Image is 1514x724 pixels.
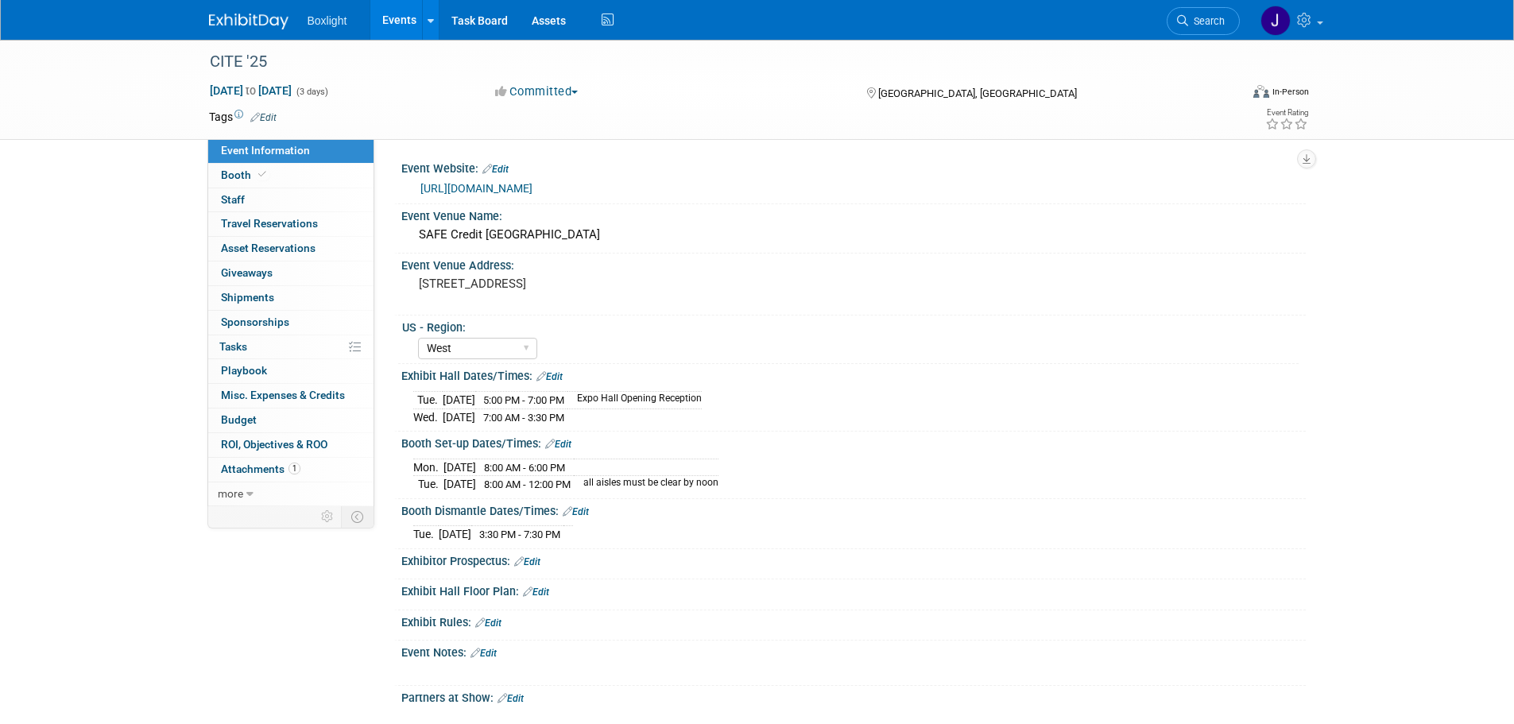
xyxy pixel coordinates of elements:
span: Boxlight [308,14,347,27]
td: [DATE] [439,526,471,543]
span: Staff [221,193,245,206]
td: [DATE] [443,476,476,493]
pre: [STREET_ADDRESS] [419,277,761,291]
td: [DATE] [443,459,476,476]
a: Travel Reservations [208,212,374,236]
div: Exhibit Hall Dates/Times: [401,364,1306,385]
span: Budget [221,413,257,426]
span: Asset Reservations [221,242,316,254]
a: Edit [514,556,540,567]
div: Event Rating [1265,109,1308,117]
span: to [243,84,258,97]
a: Giveaways [208,261,374,285]
a: Misc. Expenses & Credits [208,384,374,408]
span: Shipments [221,291,274,304]
a: Shipments [208,286,374,310]
div: CITE '25 [204,48,1216,76]
span: Sponsorships [221,316,289,328]
td: Tags [209,109,277,125]
td: Personalize Event Tab Strip [314,506,342,527]
td: all aisles must be clear by noon [574,476,718,493]
span: Giveaways [221,266,273,279]
td: Tue. [413,526,439,543]
div: Partners at Show: [401,686,1306,707]
div: Exhibit Rules: [401,610,1306,631]
span: Travel Reservations [221,217,318,230]
img: Jean Knight [1260,6,1291,36]
div: Booth Dismantle Dates/Times: [401,499,1306,520]
a: Edit [536,371,563,382]
a: Search [1167,7,1240,35]
td: Wed. [413,408,443,425]
a: Edit [482,164,509,175]
a: Edit [545,439,571,450]
span: ROI, Objectives & ROO [221,438,327,451]
a: Edit [470,648,497,659]
span: Search [1188,15,1225,27]
span: [DATE] [DATE] [209,83,292,98]
a: Sponsorships [208,311,374,335]
div: Booth Set-up Dates/Times: [401,432,1306,452]
img: ExhibitDay [209,14,288,29]
span: Booth [221,168,269,181]
td: Tue. [413,476,443,493]
span: more [218,487,243,500]
span: Tasks [219,340,247,353]
span: (3 days) [295,87,328,97]
div: In-Person [1272,86,1309,98]
div: Exhibit Hall Floor Plan: [401,579,1306,600]
span: [GEOGRAPHIC_DATA], [GEOGRAPHIC_DATA] [878,87,1077,99]
i: Booth reservation complete [258,170,266,179]
span: 3:30 PM - 7:30 PM [479,528,560,540]
a: Asset Reservations [208,237,374,261]
span: 1 [288,463,300,474]
div: Exhibitor Prospectus: [401,549,1306,570]
span: Event Information [221,144,310,157]
a: Edit [523,587,549,598]
a: Edit [250,112,277,123]
a: Staff [208,188,374,212]
td: [DATE] [443,391,475,408]
a: Booth [208,164,374,188]
a: Edit [475,618,501,629]
div: SAFE Credit [GEOGRAPHIC_DATA] [413,223,1294,247]
div: Event Venue Address: [401,254,1306,273]
td: [DATE] [443,408,475,425]
a: Edit [498,693,524,704]
a: Attachments1 [208,458,374,482]
a: Playbook [208,359,374,383]
span: Playbook [221,364,267,377]
div: Event Website: [401,157,1306,177]
span: Attachments [221,463,300,475]
div: US - Region: [402,316,1299,335]
span: Misc. Expenses & Credits [221,389,345,401]
button: Committed [490,83,584,100]
td: Tue. [413,391,443,408]
a: Tasks [208,335,374,359]
span: 7:00 AM - 3:30 PM [483,412,564,424]
td: Expo Hall Opening Reception [567,391,702,408]
a: [URL][DOMAIN_NAME] [420,182,532,195]
a: Edit [563,506,589,517]
a: Budget [208,408,374,432]
td: Toggle Event Tabs [341,506,374,527]
div: Event Venue Name: [401,204,1306,224]
div: Event Notes: [401,641,1306,661]
img: Format-Inperson.png [1253,85,1269,98]
span: 8:00 AM - 12:00 PM [484,478,571,490]
span: 5:00 PM - 7:00 PM [483,394,564,406]
a: ROI, Objectives & ROO [208,433,374,457]
div: Event Format [1146,83,1310,106]
span: 8:00 AM - 6:00 PM [484,462,565,474]
a: more [208,482,374,506]
td: Mon. [413,459,443,476]
a: Event Information [208,139,374,163]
